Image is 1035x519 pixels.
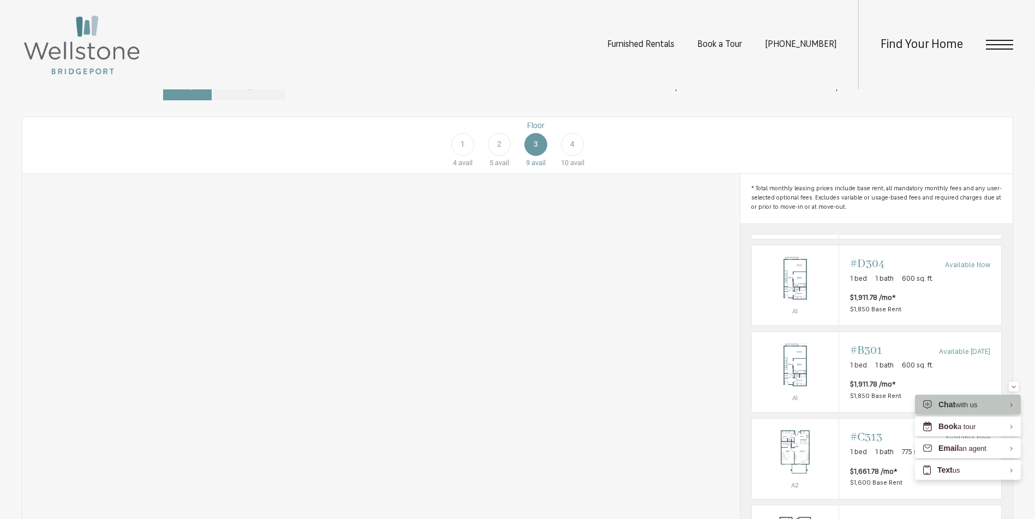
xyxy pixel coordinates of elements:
[554,120,591,168] a: Floor 4
[489,159,493,167] span: 5
[850,274,867,285] span: 1 bed
[850,306,901,313] span: $1,850 Base Rent
[751,331,1002,413] a: View #B301
[751,418,1002,499] a: View #C313
[875,360,894,371] span: 1 bath
[986,40,1013,50] button: Open Menu
[752,425,839,479] img: #C313 - 1 bedroom floorplan layout with 1 bathroom and 775 square feet
[850,430,882,445] span: #C313
[495,159,509,167] span: avail
[850,293,896,304] span: $1,911.78 /mo*
[875,274,894,285] span: 1 bath
[752,338,839,393] img: #B301 - 1 bedroom floorplan layout with 1 bathroom and 600 square feet
[697,40,742,49] a: Book a Tour
[607,40,674,49] a: Furnished Rentals
[850,360,867,371] span: 1 bed
[570,138,575,150] span: 4
[850,447,867,458] span: 1 bed
[902,360,934,371] span: 600 sq. ft.
[850,393,901,400] span: $1,850 Base Rent
[444,120,481,168] a: Floor 1
[460,138,465,150] span: 1
[453,159,457,167] span: 4
[765,40,836,49] a: Call Us at (253) 642-8681
[902,447,931,458] span: 775 sq. ft.
[751,245,1002,326] a: View #D304
[570,159,584,167] span: avail
[752,251,839,306] img: #D304 - 1 bedroom floorplan layout with 1 bathroom and 600 square feet
[497,138,501,150] span: 2
[850,343,882,358] span: #B301
[850,467,898,478] span: $1,661.78 /mo*
[458,159,472,167] span: avail
[902,274,934,285] span: 600 sq. ft.
[765,40,836,49] span: [PHONE_NUMBER]
[792,309,798,315] span: A1
[850,480,902,486] span: $1,600 Base Rent
[850,379,896,390] span: $1,911.78 /mo*
[881,39,963,51] a: Find Your Home
[875,447,894,458] span: 1 bath
[850,256,884,271] span: #D304
[481,120,517,168] a: Floor 2
[791,482,799,489] span: A2
[792,395,798,402] span: A1
[945,260,990,271] span: Available Now
[561,159,569,167] span: 10
[751,185,1002,212] span: * Total monthly leasing prices include base rent, all mandatory monthly fees and any user-selecte...
[939,347,990,358] span: Available [DATE]
[22,14,142,76] img: Wellstone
